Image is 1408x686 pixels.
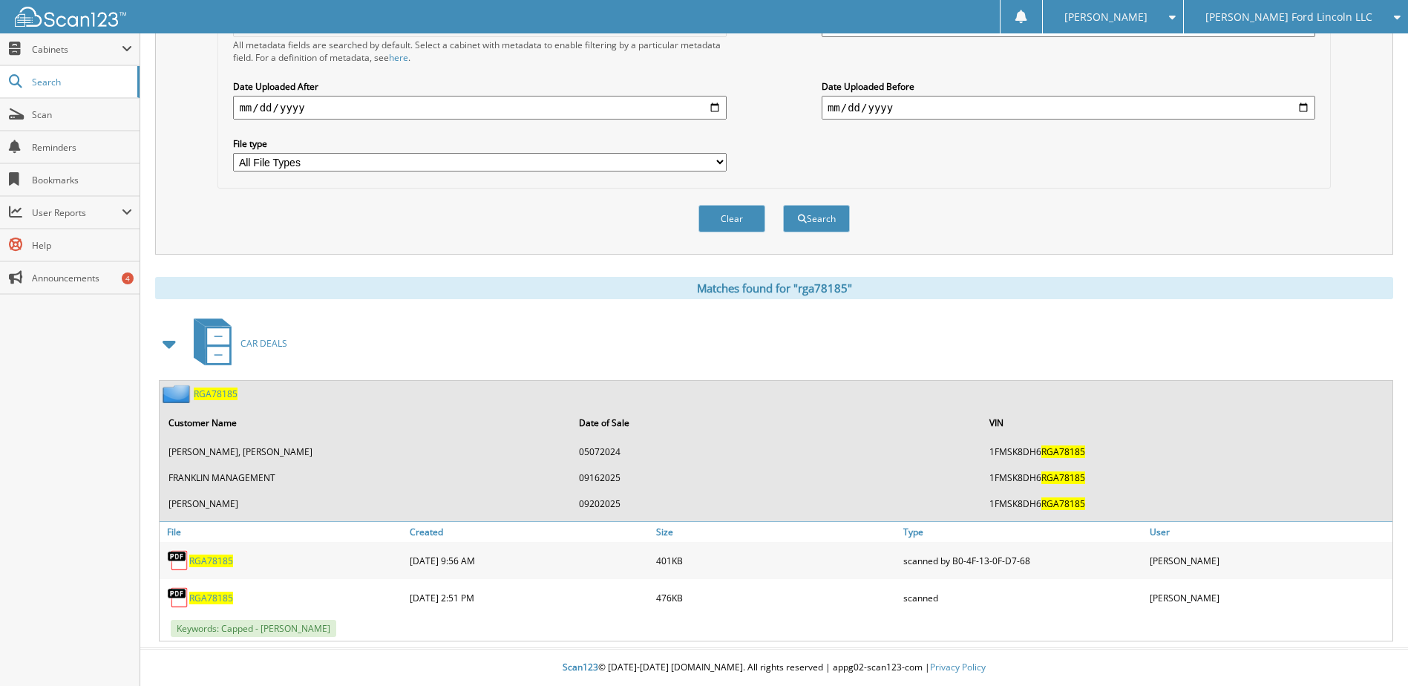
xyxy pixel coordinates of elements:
[930,661,986,673] a: Privacy Policy
[982,440,1391,464] td: 1FMSK8DH6
[1041,471,1085,484] span: RGA78185
[406,583,652,612] div: [DATE] 2:51 PM
[900,583,1146,612] div: scanned
[1146,546,1392,575] div: [PERSON_NAME]
[783,205,850,232] button: Search
[982,408,1391,438] th: VIN
[900,522,1146,542] a: Type
[194,388,238,400] a: RGA78185
[161,440,570,464] td: [PERSON_NAME], [PERSON_NAME]
[32,141,132,154] span: Reminders
[32,43,122,56] span: Cabinets
[189,592,233,604] a: RGA78185
[167,587,189,609] img: PDF.png
[189,555,233,567] a: RGA78185
[572,491,980,516] td: 09202025
[982,465,1391,490] td: 1FMSK8DH6
[389,51,408,64] a: here
[652,546,899,575] div: 401KB
[155,277,1393,299] div: Matches found for "rga78185"
[15,7,126,27] img: scan123-logo-white.svg
[161,465,570,490] td: FRANKLIN MANAGEMENT
[32,206,122,219] span: User Reports
[161,491,570,516] td: [PERSON_NAME]
[140,650,1408,686] div: © [DATE]-[DATE] [DOMAIN_NAME]. All rights reserved | appg02-scan123-com |
[1041,497,1085,510] span: RGA78185
[32,272,132,284] span: Announcements
[32,108,132,121] span: Scan
[185,314,287,373] a: CAR DEALS
[572,408,980,438] th: Date of Sale
[652,583,899,612] div: 476KB
[900,546,1146,575] div: scanned by B0-4F-13-0F-D7-68
[572,440,980,464] td: 05072024
[163,385,194,403] img: folder2.png
[233,137,727,150] label: File type
[572,465,980,490] td: 09162025
[32,239,132,252] span: Help
[1041,445,1085,458] span: RGA78185
[563,661,598,673] span: Scan123
[240,337,287,350] span: CAR DEALS
[1146,522,1392,542] a: User
[233,96,727,120] input: start
[160,522,406,542] a: File
[233,39,727,64] div: All metadata fields are searched by default. Select a cabinet with metadata to enable filtering b...
[698,205,765,232] button: Clear
[32,174,132,186] span: Bookmarks
[1146,583,1392,612] div: [PERSON_NAME]
[1064,13,1147,22] span: [PERSON_NAME]
[122,272,134,284] div: 4
[982,491,1391,516] td: 1FMSK8DH6
[406,546,652,575] div: [DATE] 9:56 AM
[161,408,570,438] th: Customer Name
[32,76,130,88] span: Search
[652,522,899,542] a: Size
[167,549,189,572] img: PDF.png
[1334,615,1408,686] iframe: Chat Widget
[822,80,1315,93] label: Date Uploaded Before
[406,522,652,542] a: Created
[1205,13,1372,22] span: [PERSON_NAME] Ford Lincoln LLC
[171,620,336,637] span: Keywords: Capped - [PERSON_NAME]
[233,80,727,93] label: Date Uploaded After
[822,96,1315,120] input: end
